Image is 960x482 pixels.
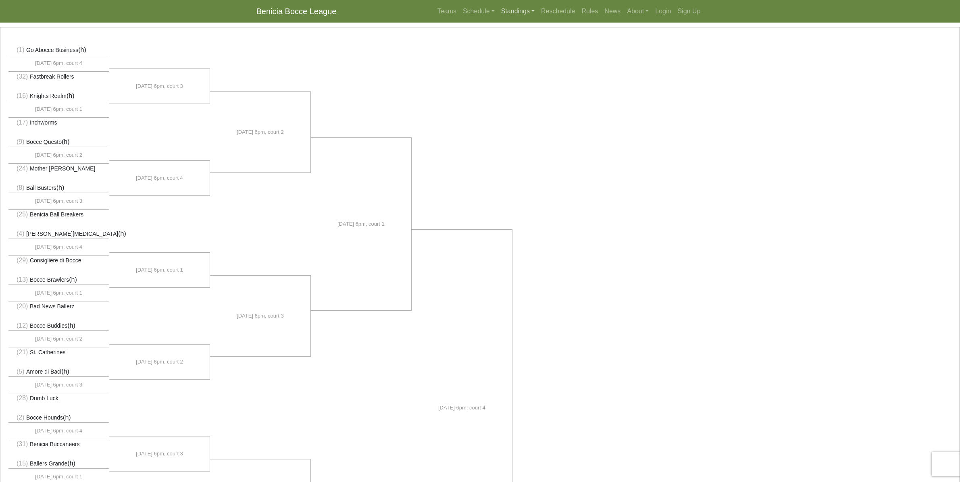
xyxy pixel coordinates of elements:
a: About [624,3,652,19]
span: (4) [17,230,25,237]
span: (5) [17,368,25,375]
span: (24) [17,165,28,172]
span: (16) [17,92,28,99]
span: [DATE] 6pm, court 1 [35,105,82,113]
li: (h) [8,275,109,285]
span: [DATE] 6pm, court 2 [237,128,284,136]
span: [DATE] 6pm, court 4 [35,427,82,435]
a: Benicia Bocce League [256,3,337,19]
span: Fastbreak Rollers [30,73,74,80]
li: (h) [8,137,109,147]
span: [DATE] 6pm, court 2 [136,358,183,366]
span: (9) [17,138,25,145]
span: Mother [PERSON_NAME] [30,165,96,172]
span: [DATE] 6pm, court 3 [237,312,284,320]
span: (8) [17,184,25,191]
span: (15) [17,460,28,467]
a: Rules [579,3,602,19]
span: St. Catherines [30,349,66,355]
span: Knights Realm [30,93,67,99]
span: [DATE] 6pm, court 2 [35,335,82,343]
span: [PERSON_NAME][MEDICAL_DATA] [26,231,118,237]
span: (29) [17,257,28,264]
span: Dumb Luck [30,395,58,401]
span: [DATE] 6pm, court 1 [35,473,82,481]
a: News [602,3,624,19]
li: (h) [8,183,109,193]
span: [DATE] 6pm, court 3 [136,82,183,90]
a: Login [652,3,674,19]
span: Amore di Baci [26,368,61,375]
li: (h) [8,413,109,423]
a: Sign Up [675,3,704,19]
span: Consigliere di Bocce [30,257,81,264]
span: [DATE] 6pm, court 3 [35,197,82,205]
span: Inchworms [30,119,57,126]
span: (13) [17,276,28,283]
span: (21) [17,349,28,355]
span: [DATE] 6pm, court 1 [35,289,82,297]
a: Schedule [460,3,498,19]
span: (17) [17,119,28,126]
li: (h) [8,321,109,331]
span: (2) [17,414,25,421]
span: [DATE] 6pm, court 1 [337,220,385,228]
span: (25) [17,211,28,218]
span: (20) [17,303,28,310]
li: (h) [8,91,109,101]
span: [DATE] 6pm, court 3 [136,450,183,458]
a: Teams [434,3,460,19]
li: (h) [8,229,109,239]
span: (12) [17,322,28,329]
span: (28) [17,395,28,401]
span: [DATE] 6pm, court 4 [438,404,485,412]
span: (31) [17,440,28,447]
span: Bocce Brawlers [30,276,69,283]
span: Bad News Ballerz [30,303,75,310]
span: [DATE] 6pm, court 3 [35,381,82,389]
span: Ballers Grande [30,460,67,467]
span: [DATE] 6pm, court 4 [136,174,183,182]
a: Standings [498,3,538,19]
span: (32) [17,73,28,80]
span: [DATE] 6pm, court 4 [35,59,82,67]
li: (h) [8,45,109,55]
li: (h) [8,367,109,377]
span: Go Abocce Business [26,47,78,53]
span: [DATE] 6pm, court 1 [136,266,183,274]
a: Reschedule [538,3,579,19]
span: Bocce Buddies [30,322,67,329]
span: Benicia Ball Breakers [30,211,83,218]
span: Bocce Questo [26,139,62,145]
span: Benicia Buccaneers [30,441,80,447]
span: Ball Busters [26,185,56,191]
span: (1) [17,46,25,53]
span: Bocce Hounds [26,414,63,421]
span: [DATE] 6pm, court 2 [35,151,82,159]
li: (h) [8,459,109,469]
span: [DATE] 6pm, court 4 [35,243,82,251]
